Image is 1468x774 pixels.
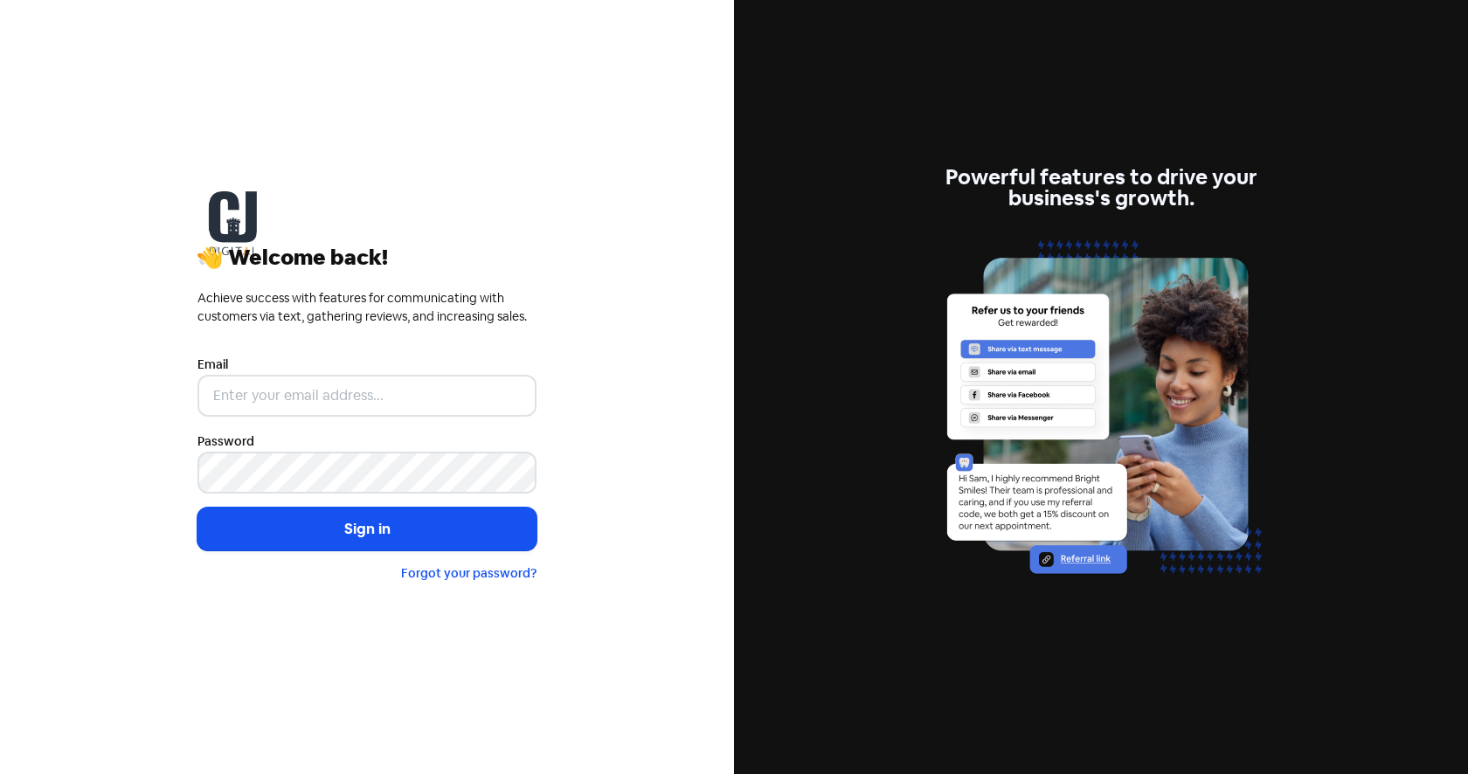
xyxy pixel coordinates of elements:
[197,289,537,326] div: Achieve success with features for communicating with customers via text, gathering reviews, and i...
[197,375,537,417] input: Enter your email address...
[197,247,537,268] div: 👋 Welcome back!
[197,432,254,451] label: Password
[197,356,228,374] label: Email
[931,167,1271,209] div: Powerful features to drive your business's growth.
[197,508,537,551] button: Sign in
[931,230,1271,606] img: referrals
[401,565,537,581] a: Forgot your password?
